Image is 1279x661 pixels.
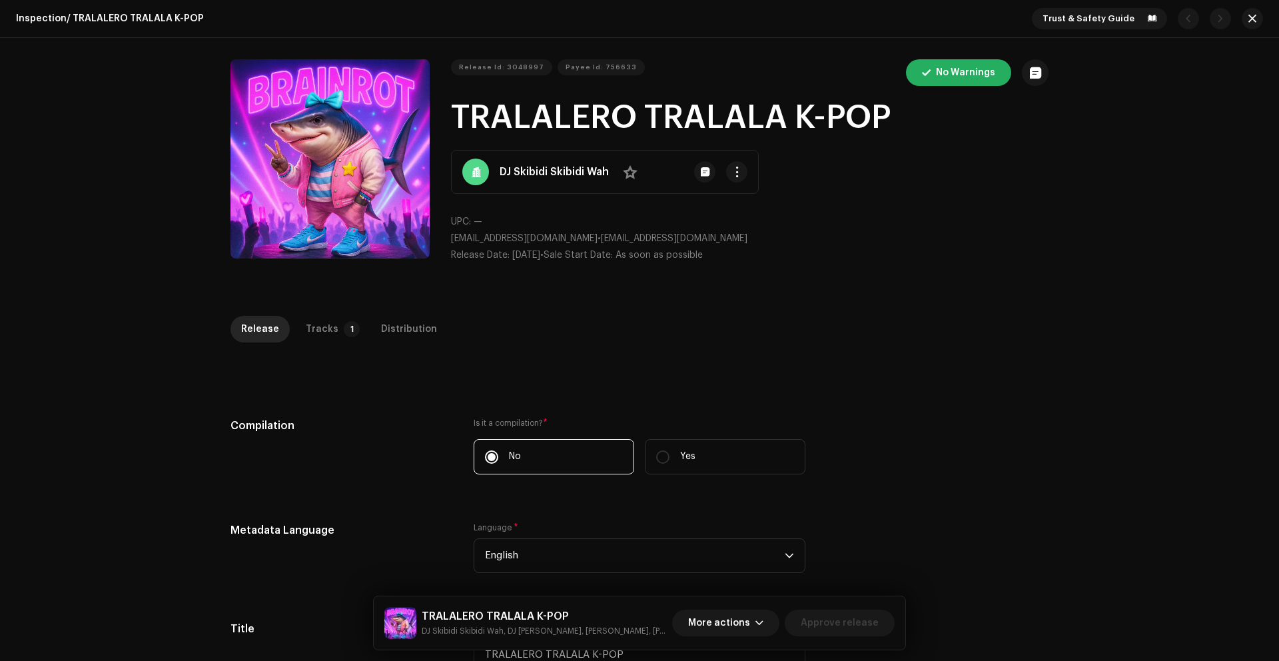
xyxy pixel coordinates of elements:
h5: Compilation [230,418,452,434]
p: No [509,450,521,464]
label: Language [474,522,518,533]
button: More actions [672,610,779,636]
span: Release Id: 3048997 [459,54,544,81]
span: [DATE] [512,251,540,260]
h1: TRALALERO TRALALA K-POP [451,97,1049,139]
span: [EMAIL_ADDRESS][DOMAIN_NAME] [601,234,747,243]
span: — [474,217,482,227]
span: Approve release [801,610,879,636]
h5: Metadata Language [230,522,452,538]
span: More actions [688,610,750,636]
button: Release Id: 3048997 [451,59,552,75]
div: dropdown trigger [785,539,794,572]
h5: TRALALERO TRALALA K-POP [422,608,667,624]
strong: DJ Skibidi Skibidi Wah [500,164,609,180]
button: Payee Id: 756633 [558,59,645,75]
small: TRALALERO TRALALA K-POP [422,624,667,638]
p: Yes [680,450,695,464]
span: Payee Id: 756633 [566,54,637,81]
span: Release Date: [451,251,510,260]
span: As soon as possible [616,251,703,260]
button: Approve release [785,610,895,636]
span: Sale Start Date: [544,251,613,260]
h5: Title [230,621,452,637]
span: English [485,539,785,572]
span: • [451,251,544,260]
p: • [451,232,1049,246]
span: UPC: [451,217,471,227]
label: Is it a compilation? [474,418,805,428]
p-badge: 1 [344,321,360,337]
div: Distribution [381,316,437,342]
div: Tracks [306,316,338,342]
div: Release [241,316,279,342]
span: [EMAIL_ADDRESS][DOMAIN_NAME] [451,234,598,243]
img: 8b4768ba-1a98-4333-a7dc-f11a6b92bdae [384,607,416,639]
